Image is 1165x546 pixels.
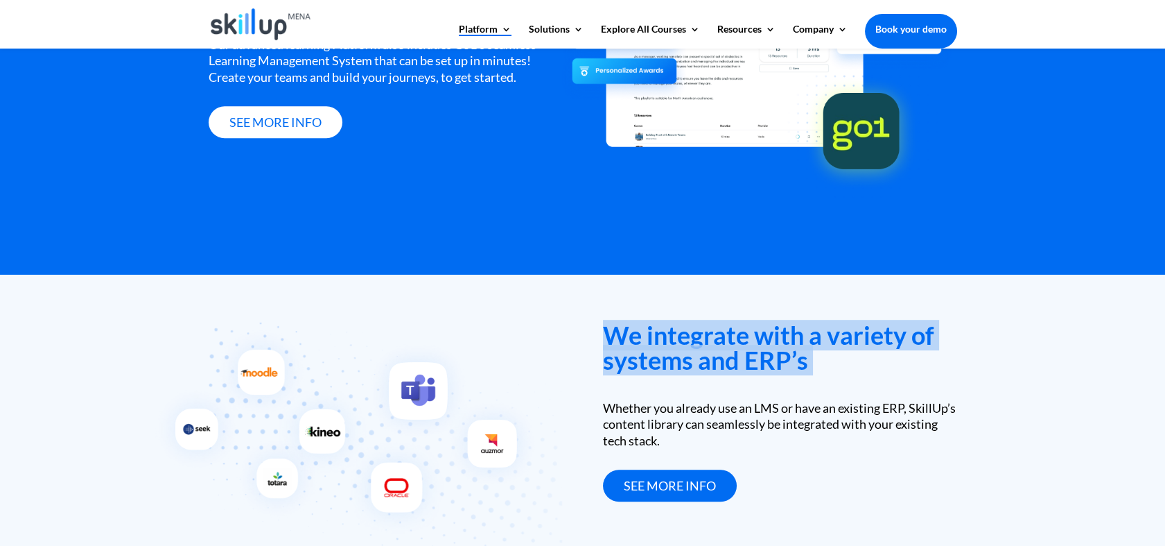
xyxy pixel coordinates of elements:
a: Resources [717,24,776,48]
img: Integrate with communication tools - SkillUp MENA [364,341,541,495]
img: Integrate with your existing LMS - SkillUp MENA [148,316,325,519]
a: Solutions [529,24,584,48]
a: Book your demo [865,14,957,44]
img: Integrate with existing ERP's - SkillUp MENA [272,377,448,534]
a: Company [793,24,848,48]
div: Whether you already use an LMS or have an existing ERP, SkillUp’s content library can seamlessly ... [603,400,956,449]
a: see more info [603,470,737,502]
a: Platform [459,24,511,48]
div: Our advanced learning Platform also includes Go1’s seamless Learning Management System that can b... [209,37,562,85]
a: Explore All Courses [601,24,700,48]
img: go1 logo - Skillup [805,71,918,185]
h3: We integrate with a variety of systems and ERP’s [603,323,956,379]
img: Skillup Mena [211,8,311,40]
a: see more info [209,106,342,139]
img: personalized - Skillup [561,24,688,108]
iframe: Chat Widget [1096,479,1165,546]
